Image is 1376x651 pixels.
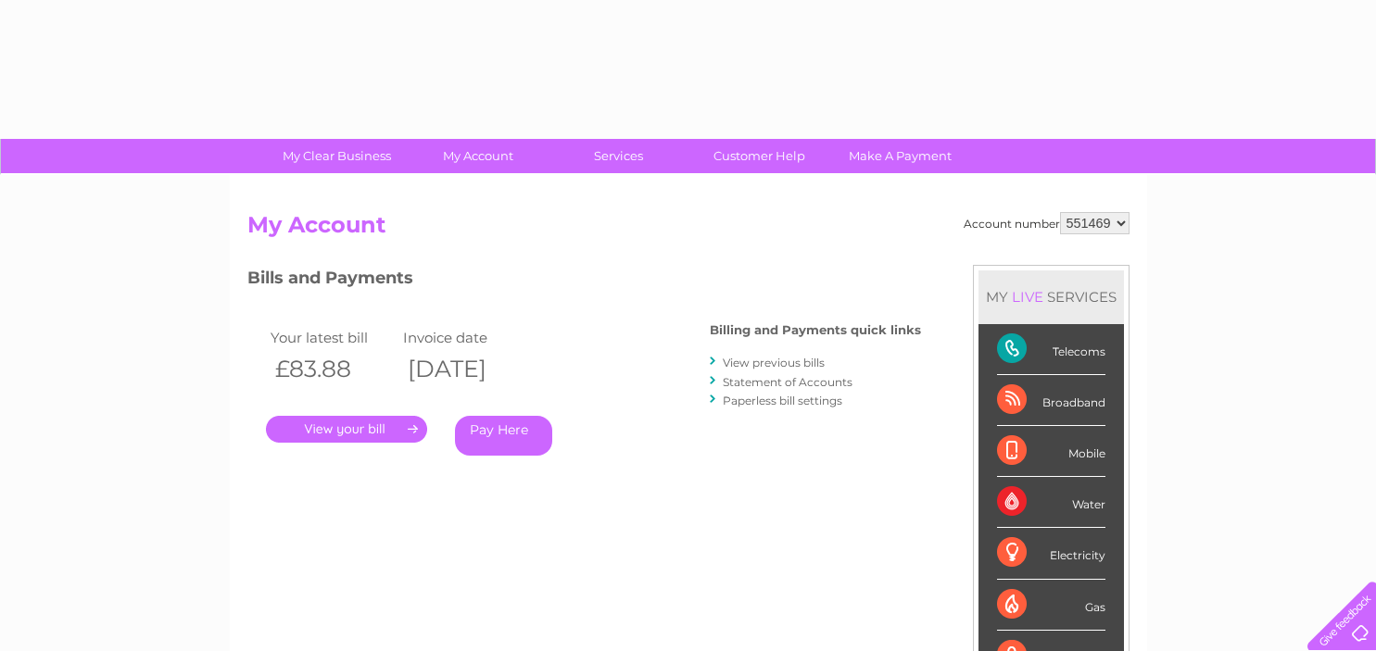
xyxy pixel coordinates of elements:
[723,375,852,389] a: Statement of Accounts
[542,139,695,173] a: Services
[398,325,532,350] td: Invoice date
[723,356,825,369] a: View previous bills
[997,477,1105,528] div: Water
[266,350,399,388] th: £83.88
[247,212,1130,247] h2: My Account
[398,350,532,388] th: [DATE]
[260,139,413,173] a: My Clear Business
[824,139,977,173] a: Make A Payment
[997,324,1105,375] div: Telecoms
[683,139,836,173] a: Customer Help
[997,528,1105,579] div: Electricity
[997,426,1105,477] div: Mobile
[723,394,842,407] a: Paperless bill settings
[710,323,921,337] h4: Billing and Payments quick links
[978,270,1124,323] div: MY SERVICES
[964,212,1130,234] div: Account number
[266,416,427,443] a: .
[247,265,921,297] h3: Bills and Payments
[455,416,552,456] a: Pay Here
[266,325,399,350] td: Your latest bill
[997,375,1105,426] div: Broadband
[1008,288,1047,306] div: LIVE
[997,580,1105,631] div: Gas
[401,139,554,173] a: My Account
